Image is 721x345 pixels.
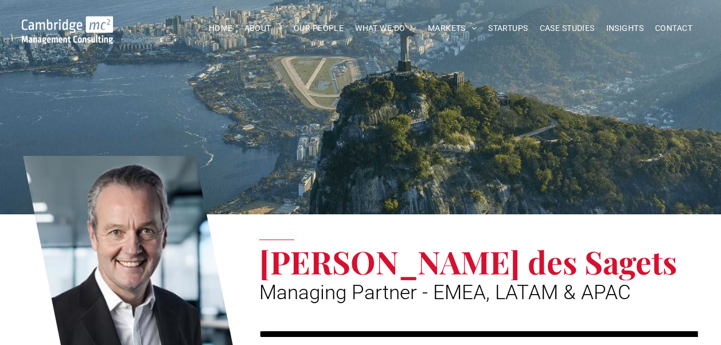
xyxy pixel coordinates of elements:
[649,19,698,37] a: CONTACT
[534,19,601,37] a: CASE STUDIES
[22,18,114,30] a: Your Business Transformed | Cambridge Management Consulting
[22,16,114,44] img: Go to Homepage
[259,281,631,304] span: Managing Partner - EMEA, LATAM & APAC
[601,19,649,37] a: INSIGHTS
[288,19,349,37] a: OUR PEOPLE
[482,19,533,37] a: STARTUPS
[349,19,422,37] a: WHAT WE DO
[203,19,239,37] a: HOME
[259,240,677,283] span: [PERSON_NAME] des Sagets
[239,19,289,37] a: ABOUT
[422,19,482,37] a: MARKETS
